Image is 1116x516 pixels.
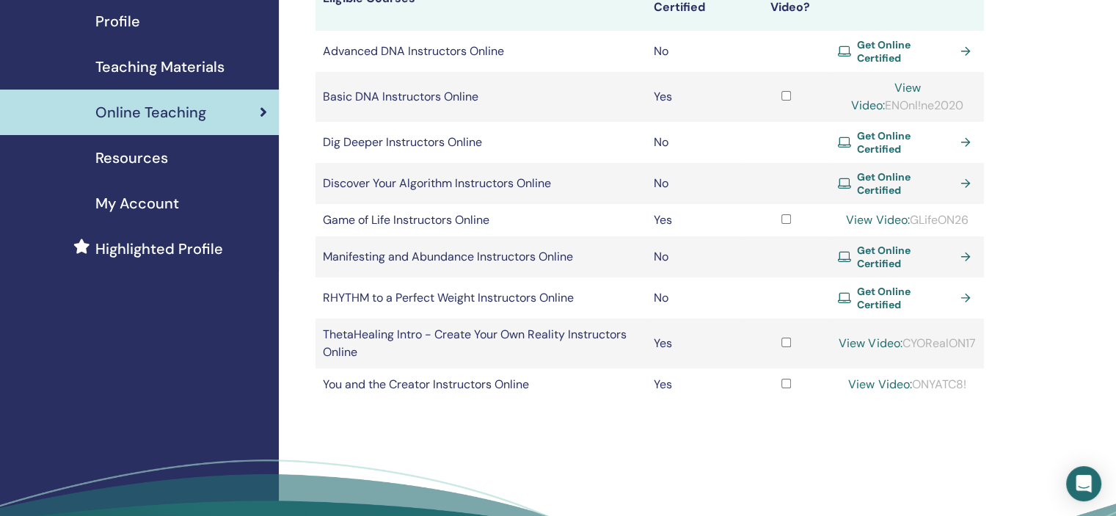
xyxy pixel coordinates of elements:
td: Manifesting and Abundance Instructors Online [316,236,646,277]
div: ONYATC8! [838,376,977,393]
div: Open Intercom Messenger [1066,466,1101,501]
span: Get Online Certified [857,244,955,270]
a: Get Online Certified [838,285,977,311]
td: No [646,31,742,72]
span: Get Online Certified [857,129,955,156]
a: View Video: [848,377,911,392]
td: No [646,277,742,319]
td: Discover Your Algorithm Instructors Online [316,163,646,204]
td: You and the Creator Instructors Online [316,368,646,401]
td: RHYTHM to a Perfect Weight Instructors Online [316,277,646,319]
td: Yes [646,368,742,401]
div: GLifeON26 [838,211,977,229]
a: Get Online Certified [838,38,977,65]
td: Advanced DNA Instructors Online [316,31,646,72]
span: Get Online Certified [857,285,955,311]
td: Yes [646,204,742,236]
span: Resources [95,147,168,169]
a: View Video: [839,335,902,351]
a: View Video: [846,212,909,228]
span: Teaching Materials [95,56,225,78]
td: Yes [646,72,742,122]
a: Get Online Certified [838,129,977,156]
span: Highlighted Profile [95,238,223,260]
td: Dig Deeper Instructors Online [316,122,646,163]
div: CYORealON17 [838,335,977,352]
td: Basic DNA Instructors Online [316,72,646,122]
span: Get Online Certified [857,38,955,65]
span: Get Online Certified [857,170,955,197]
span: Online Teaching [95,101,206,123]
td: No [646,122,742,163]
span: My Account [95,192,179,214]
td: No [646,236,742,277]
td: Game of Life Instructors Online [316,204,646,236]
a: Get Online Certified [838,170,977,197]
div: ENOnl!ne2020 [838,79,977,115]
td: Yes [646,319,742,368]
a: View Video: [851,80,921,113]
td: No [646,163,742,204]
td: ThetaHealing Intro - Create Your Own Reality Instructors Online [316,319,646,368]
span: Profile [95,10,140,32]
a: Get Online Certified [838,244,977,270]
